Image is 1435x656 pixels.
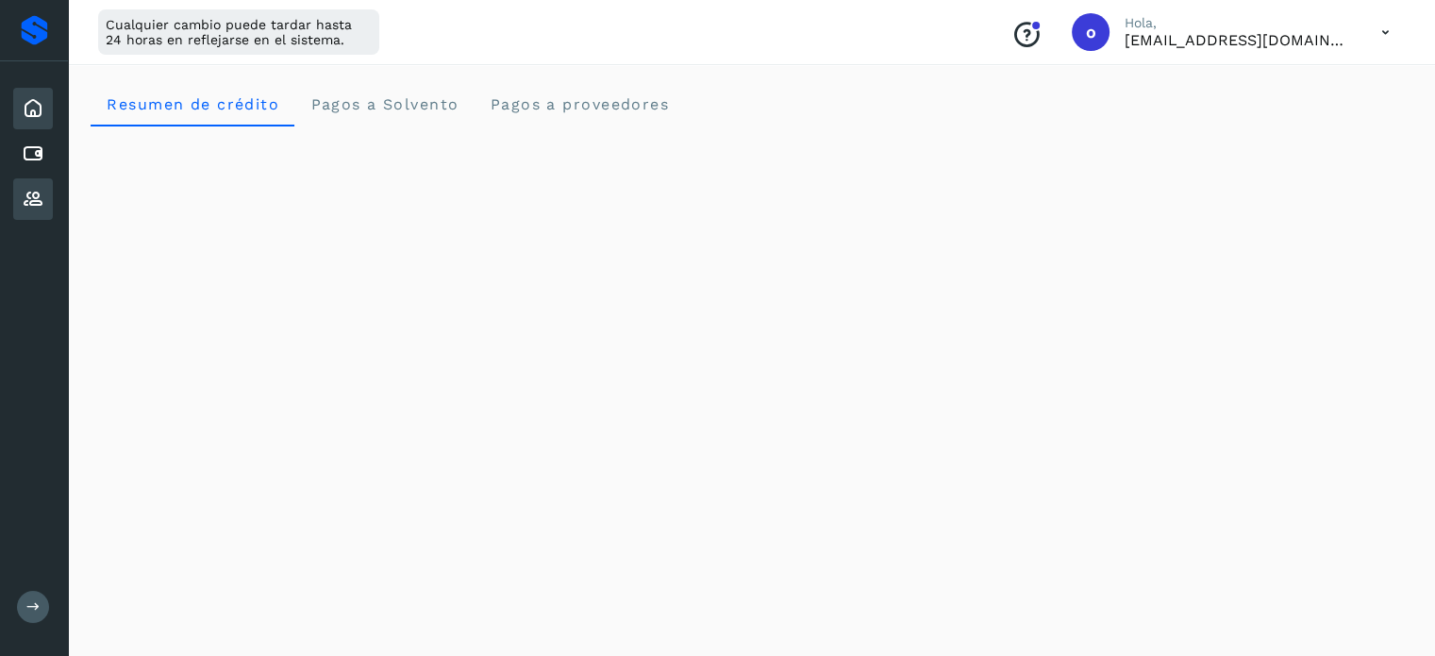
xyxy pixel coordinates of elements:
div: Inicio [13,88,53,129]
span: Resumen de crédito [106,95,279,113]
span: Pagos a proveedores [489,95,669,113]
p: Hola, [1125,15,1351,31]
div: Proveedores [13,178,53,220]
span: Pagos a Solvento [309,95,459,113]
div: Cuentas por pagar [13,133,53,175]
p: orlando@rfllogistics.com.mx [1125,31,1351,49]
div: Cualquier cambio puede tardar hasta 24 horas en reflejarse en el sistema. [98,9,379,55]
